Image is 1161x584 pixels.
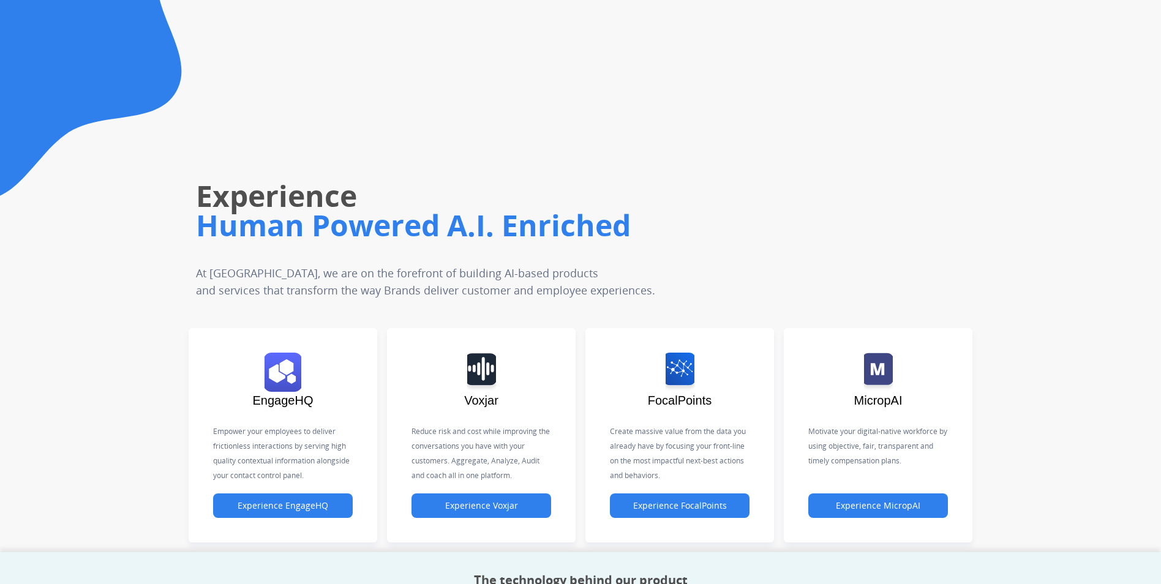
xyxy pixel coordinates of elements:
button: Experience Voxjar [411,493,551,518]
img: logo [666,353,694,392]
button: Experience FocalPoints [610,493,750,518]
h1: Human Powered A.I. Enriched [196,206,820,245]
span: Voxjar [464,394,498,407]
img: logo [265,353,301,392]
p: Empower your employees to deliver frictionless interactions by serving high quality contextual in... [213,424,353,483]
span: FocalPoints [648,394,712,407]
button: Experience MicropAI [808,493,948,518]
p: Reduce risk and cost while improving the conversations you have with your customers. Aggregate, A... [411,424,551,483]
p: Create massive value from the data you already have by focusing your front-line on the most impac... [610,424,750,483]
img: logo [467,353,496,392]
a: Experience EngageHQ [213,501,353,511]
a: Experience Voxjar [411,501,551,511]
p: At [GEOGRAPHIC_DATA], we are on the forefront of building AI-based products and services that tra... [196,264,742,299]
a: Experience MicropAI [808,501,948,511]
a: Experience FocalPoints [610,501,750,511]
p: Motivate your digital-native workforce by using objective, fair, transparent and timely compensat... [808,424,948,468]
img: logo [864,353,893,392]
span: MicropAI [854,394,903,407]
button: Experience EngageHQ [213,493,353,518]
h1: Experience [196,176,820,215]
span: EngageHQ [253,394,314,407]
